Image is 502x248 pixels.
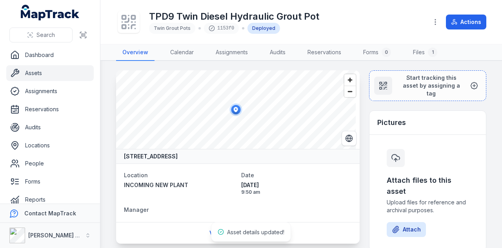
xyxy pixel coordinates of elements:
[124,182,188,188] span: INCOMING NEW PLANT
[204,226,271,241] a: View assignment
[398,74,464,97] span: Start tracking this asset by assigning a tag
[6,47,94,63] a: Dashboard
[247,23,280,34] div: Deployed
[344,74,356,86] button: Zoom in
[164,44,200,61] a: Calendar
[154,25,191,31] span: Twin Grout Pots
[387,175,469,197] h3: Attach files to this asset
[387,222,426,237] button: Attach
[21,5,80,20] a: MapTrack
[124,172,148,178] span: Location
[382,48,391,57] div: 0
[357,44,397,61] a: Forms0
[369,70,486,101] button: Start tracking this asset by assigning a tag
[227,229,284,235] span: Asset details updated!
[116,44,155,61] a: Overview
[428,48,437,57] div: 1
[124,152,178,160] strong: [STREET_ADDRESS]
[6,192,94,208] a: Reports
[24,210,76,217] strong: Contact MapTrack
[6,119,94,135] a: Audits
[6,138,94,153] a: Locations
[377,117,406,128] h3: Pictures
[6,65,94,81] a: Assets
[344,86,356,97] button: Zoom out
[124,181,235,189] a: INCOMING NEW PLANT
[116,70,356,149] canvas: Map
[124,206,149,213] span: Manager
[6,83,94,99] a: Assignments
[149,10,319,23] h1: TPD9 Twin Diesel Hydraulic Grout Pot
[241,189,352,195] span: 9:50 am
[407,44,444,61] a: Files1
[204,23,239,34] div: 1153f0
[9,28,73,42] button: Search
[342,131,356,146] button: Switch to Satellite View
[446,15,486,29] button: Actions
[387,198,469,214] span: Upload files for reference and archival purposes.
[241,181,352,195] time: 03/07/2025, 9:50:55 am
[6,101,94,117] a: Reservations
[36,31,55,39] span: Search
[28,232,93,239] strong: [PERSON_NAME] Group
[241,181,352,189] span: [DATE]
[241,172,254,178] span: Date
[6,174,94,189] a: Forms
[301,44,347,61] a: Reservations
[209,44,254,61] a: Assignments
[6,156,94,171] a: People
[264,44,292,61] a: Audits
